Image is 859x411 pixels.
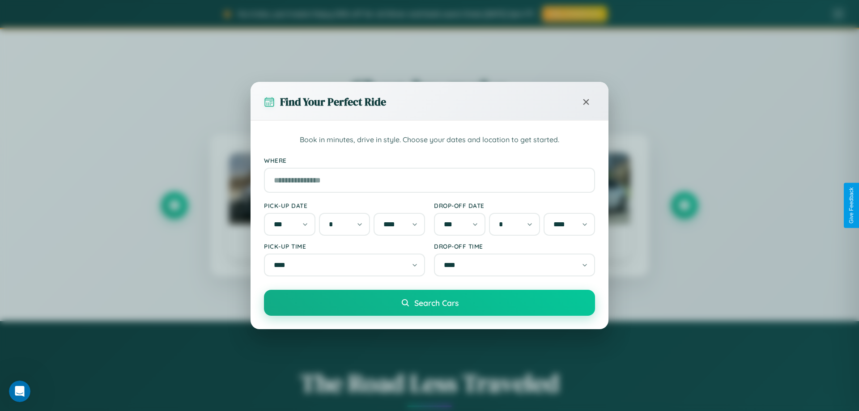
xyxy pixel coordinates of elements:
label: Pick-up Date [264,202,425,209]
h3: Find Your Perfect Ride [280,94,386,109]
label: Where [264,157,595,164]
span: Search Cars [414,298,459,308]
label: Drop-off Time [434,242,595,250]
label: Drop-off Date [434,202,595,209]
button: Search Cars [264,290,595,316]
label: Pick-up Time [264,242,425,250]
p: Book in minutes, drive in style. Choose your dates and location to get started. [264,134,595,146]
